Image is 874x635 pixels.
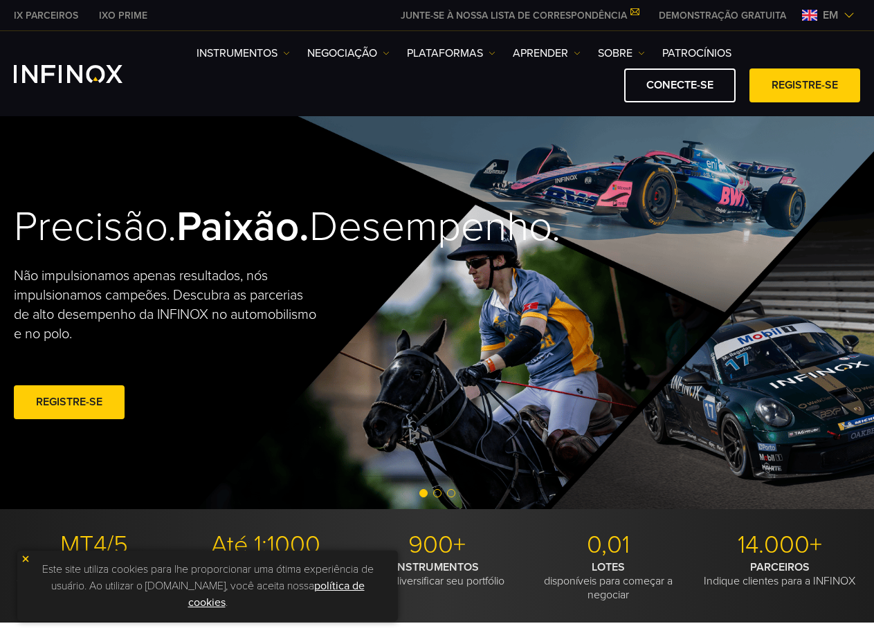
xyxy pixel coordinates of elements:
font: . [226,596,228,609]
font: SOBRE [598,46,632,60]
a: Instrumentos [197,45,290,62]
font: Paixão. [176,202,309,252]
a: REGISTRE-SE [749,68,860,102]
font: Precisão. [14,202,176,252]
font: em [823,8,838,22]
a: INFINOX [3,8,89,23]
font: Indique clientes para a INFINOX [704,574,855,588]
font: DEMONSTRAÇÃO GRATUITA [659,10,786,21]
font: PLATAFORMAS [407,46,483,60]
font: IX PARCEIROS [14,10,78,21]
a: PATROCÍNIOS [662,45,731,62]
a: CARDÁPIO INFINOX [648,8,796,23]
a: INFINOX [89,8,158,23]
font: 14.000+ [738,530,822,560]
font: Até 1:1000 [211,530,320,560]
a: CONECTE-SE [624,68,736,102]
font: CONECTE-SE [646,78,713,92]
a: PLATAFORMAS [407,45,495,62]
font: Aprender [513,46,568,60]
font: Não impulsionamos apenas resultados, nós impulsionamos campeões. Descubra as parcerias de alto de... [14,268,316,342]
font: NEGOCIAÇÃO [307,46,377,60]
a: REGISTRE-SE [14,385,125,419]
a: SOBRE [598,45,645,62]
font: REGISTRE-SE [772,78,838,92]
font: INSTRUMENTOS [394,560,479,574]
font: Este site utiliza cookies para lhe proporcionar uma ótima experiência de usuário. Ao utilizar o [... [42,562,374,593]
font: JUNTE-SE À NOSSA LISTA DE CORRESPONDÊNCIA [401,10,627,21]
span: Vá para o slide 2 [433,489,441,497]
font: 0,01 [587,530,630,560]
font: LOTES [592,560,625,574]
font: Instrumentos [197,46,277,60]
img: ícone amarelo de fechamento [21,554,30,564]
font: PATROCÍNIOS [662,46,731,60]
a: Aprender [513,45,581,62]
font: 900+ [408,530,466,560]
a: Logotipo INFINOX [14,65,155,83]
span: Vá para o slide 3 [447,489,455,497]
font: REGISTRE-SE [36,395,102,409]
font: disponíveis para começar a negociar [544,574,673,602]
font: Para diversificar seu portfólio [370,574,504,588]
font: IXO PRIME [99,10,147,21]
a: JUNTE-SE À NOSSA LISTA DE CORRESPONDÊNCIA [390,10,648,21]
font: MT4/5 [60,530,128,560]
font: Desempenho. [309,202,561,252]
a: NEGOCIAÇÃO [307,45,390,62]
font: PARCEIROS [750,560,810,574]
span: Ir para o slide 1 [419,489,428,497]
